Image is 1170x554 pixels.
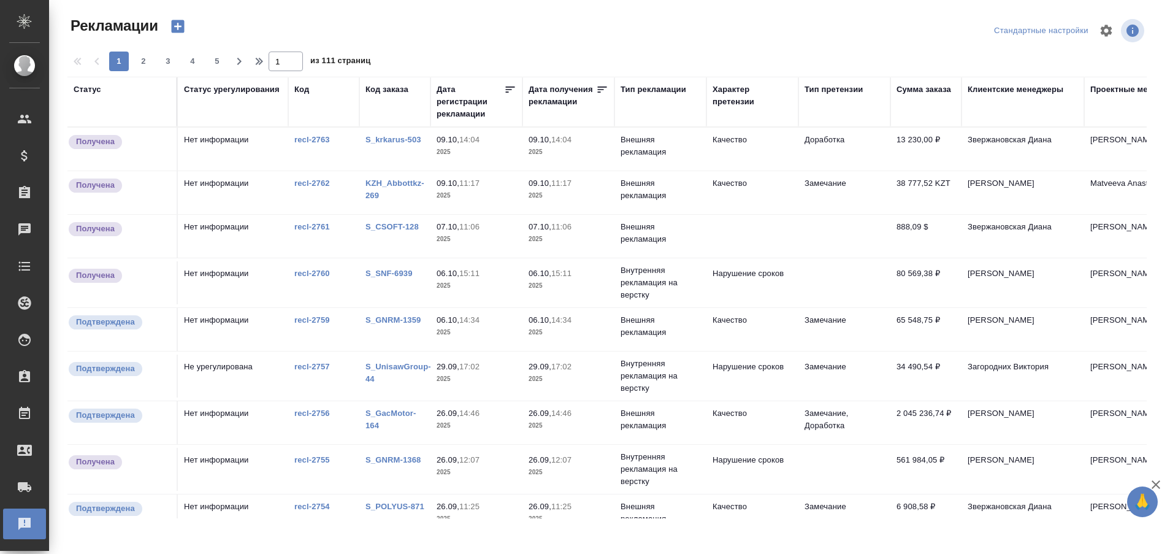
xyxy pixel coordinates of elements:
[158,55,178,67] span: 3
[614,352,706,401] td: Внутренняя рекламация на верстку
[67,16,158,36] span: Рекламации
[294,179,330,188] a: recl-2762
[365,222,419,231] a: S_CSOFT-128
[459,315,480,325] p: 14:34
[551,409,572,418] p: 14:46
[178,171,288,214] td: Нет информации
[551,222,572,231] p: 11:06
[798,401,890,444] td: Замечание, Доработка
[529,326,608,339] p: 2025
[76,502,135,515] p: Подтверждена
[294,362,330,371] a: recl-2757
[529,373,608,385] p: 2025
[551,362,572,371] p: 17:02
[962,401,1084,444] td: [PERSON_NAME]
[798,494,890,537] td: Замечание
[962,171,1084,214] td: [PERSON_NAME]
[134,52,153,71] button: 2
[178,401,288,444] td: Нет информации
[294,409,330,418] a: recl-2756
[890,128,962,171] td: 13 230,00 ₽
[294,222,330,231] a: recl-2761
[529,513,608,525] p: 2025
[614,128,706,171] td: Внешняя рекламация
[529,502,551,511] p: 26.09,
[706,448,798,491] td: Нарушение сроков
[178,448,288,491] td: Нет информации
[178,494,288,537] td: Нет информации
[551,179,572,188] p: 11:17
[614,171,706,214] td: Внешняя рекламация
[529,222,551,231] p: 07.10,
[178,215,288,258] td: Нет информации
[529,455,551,464] p: 26.09,
[798,171,890,214] td: Замечание
[798,128,890,171] td: Доработка
[706,355,798,398] td: Нарушение сроков
[551,502,572,511] p: 11:25
[459,179,480,188] p: 11:17
[991,21,1092,40] div: split button
[890,261,962,304] td: 80 569,38 ₽
[437,466,516,479] p: 2025
[968,83,1063,96] div: Клиентские менеджеры
[163,16,193,37] button: Создать
[890,355,962,398] td: 34 490,54 ₽
[621,83,686,96] div: Тип рекламации
[614,215,706,258] td: Внешняя рекламация
[437,373,516,385] p: 2025
[76,223,115,235] p: Получена
[178,128,288,171] td: Нет информации
[76,409,135,421] p: Подтверждена
[365,135,421,144] a: S_krkarus-503
[798,355,890,398] td: Замечание
[365,362,431,383] a: S_UnisawGroup-44
[310,53,370,71] span: из 111 страниц
[529,280,608,292] p: 2025
[74,83,101,96] div: Статус
[614,401,706,444] td: Внешняя рекламация
[437,135,459,144] p: 09.10,
[183,52,202,71] button: 4
[962,308,1084,351] td: [PERSON_NAME]
[706,494,798,537] td: Качество
[76,456,115,468] p: Получена
[529,420,608,432] p: 2025
[437,280,516,292] p: 2025
[459,269,480,278] p: 15:11
[962,215,1084,258] td: Звержановская Диана
[365,179,424,200] a: KZH_Abbottkz-269
[962,494,1084,537] td: Звержановская Диана
[459,135,480,144] p: 14:04
[551,269,572,278] p: 15:11
[551,315,572,325] p: 14:34
[529,146,608,158] p: 2025
[459,409,480,418] p: 14:46
[614,445,706,494] td: Внутренняя рекламация на верстку
[294,135,330,144] a: recl-2763
[706,308,798,351] td: Качество
[551,455,572,464] p: 12:07
[614,308,706,351] td: Внешняя рекламация
[529,409,551,418] p: 26.09,
[437,190,516,202] p: 2025
[365,502,424,511] a: S_POLYUS-871
[294,455,330,464] a: recl-2755
[890,401,962,444] td: 2 045 236,74 ₽
[437,455,459,464] p: 26.09,
[437,233,516,245] p: 2025
[529,190,608,202] p: 2025
[529,269,551,278] p: 06.10,
[437,83,504,120] div: Дата регистрации рекламации
[365,315,421,325] a: S_GNRM-1359
[1127,487,1158,517] button: 🙏
[706,401,798,444] td: Качество
[614,258,706,307] td: Внутренняя рекламация на верстку
[365,409,416,430] a: S_GacMotor-164
[962,128,1084,171] td: Звержановская Диана
[529,233,608,245] p: 2025
[437,502,459,511] p: 26.09,
[890,171,962,214] td: 38 777,52 KZT
[207,52,227,71] button: 5
[437,222,459,231] p: 07.10,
